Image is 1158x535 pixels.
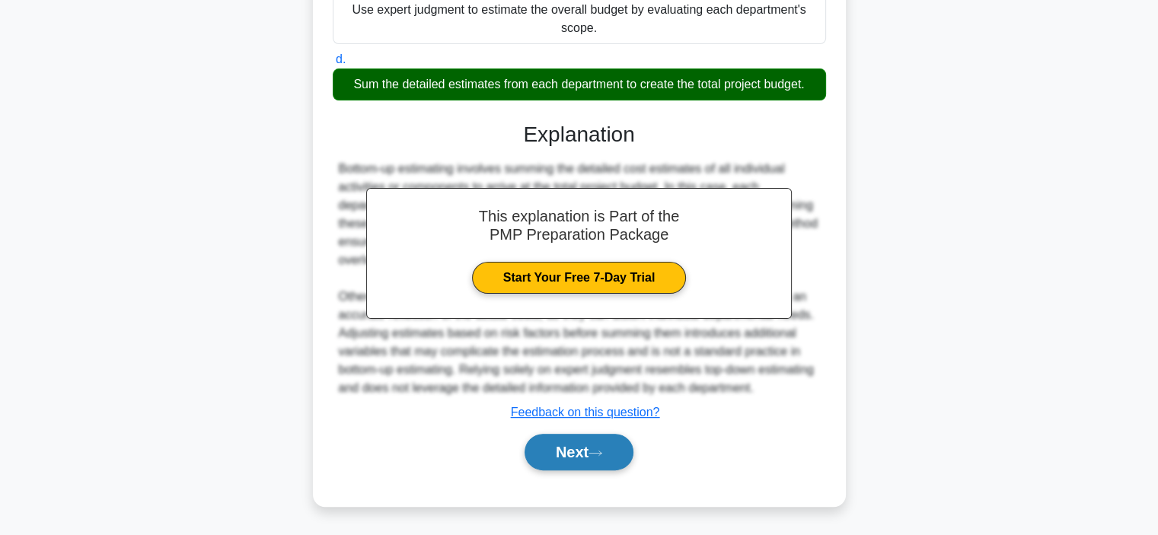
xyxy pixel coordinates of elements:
button: Next [525,434,633,470]
a: Start Your Free 7-Day Trial [472,262,686,294]
a: Feedback on this question? [511,406,660,419]
div: Sum the detailed estimates from each department to create the total project budget. [333,68,826,100]
h3: Explanation [342,122,817,148]
span: d. [336,53,346,65]
div: Bottom-up estimating involves summing the detailed cost estimates of all individual activities or... [339,160,820,397]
